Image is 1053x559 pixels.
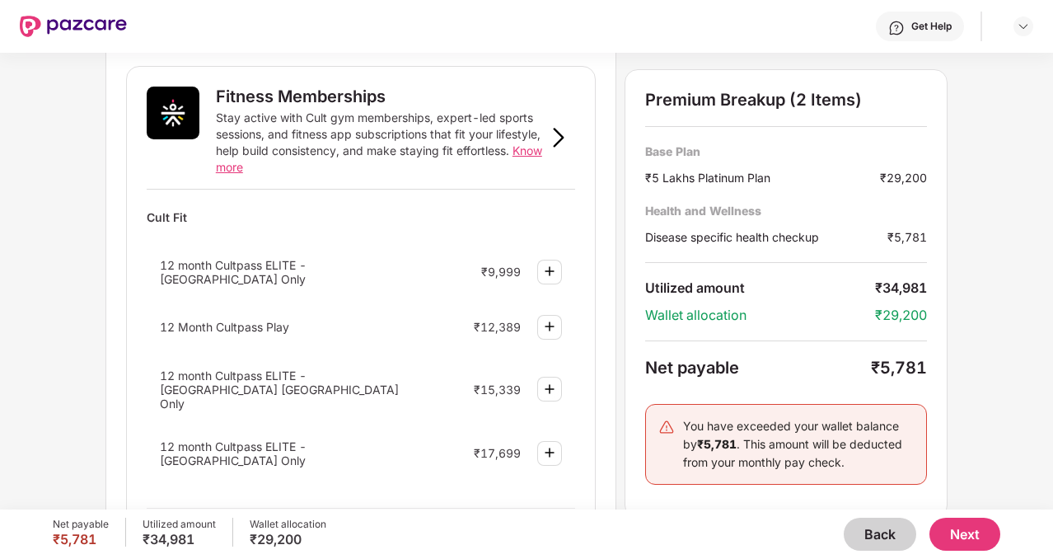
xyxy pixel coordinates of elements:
[160,439,307,467] span: 12 month Cultpass ELITE - [GEOGRAPHIC_DATA] Only
[143,518,216,531] div: Utilized amount
[880,169,927,186] div: ₹29,200
[160,320,289,334] span: 12 Month Cultpass Play
[53,518,109,531] div: Net payable
[250,531,326,547] div: ₹29,200
[697,437,737,451] b: ₹5,781
[875,279,927,297] div: ₹34,981
[887,228,927,246] div: ₹5,781
[911,20,952,33] div: Get Help
[474,446,521,460] div: ₹17,699
[474,383,521,397] div: ₹15,339
[481,265,521,279] div: ₹9,999
[540,261,559,281] img: svg+xml;base64,PHN2ZyBpZD0iUGx1cy0zMngzMiIgeG1sbnM9Imh0dHA6Ly93d3cudzMub3JnLzIwMDAvc3ZnIiB3aWR0aD...
[645,228,887,246] div: Disease specific health checkup
[147,508,575,538] div: View More
[540,379,559,399] img: svg+xml;base64,PHN2ZyBpZD0iUGx1cy0zMngzMiIgeG1sbnM9Imh0dHA6Ly93d3cudzMub3JnLzIwMDAvc3ZnIiB3aWR0aD...
[160,258,307,286] span: 12 month Cultpass ELITE - [GEOGRAPHIC_DATA] Only
[216,87,386,106] div: Fitness Memberships
[888,20,905,36] img: svg+xml;base64,PHN2ZyBpZD0iSGVscC0zMngzMiIgeG1sbnM9Imh0dHA6Ly93d3cudzMub3JnLzIwMDAvc3ZnIiB3aWR0aD...
[645,203,927,218] div: Health and Wellness
[645,169,880,186] div: ₹5 Lakhs Platinum Plan
[540,443,559,463] img: svg+xml;base64,PHN2ZyBpZD0iUGx1cy0zMngzMiIgeG1sbnM9Imh0dHA6Ly93d3cudzMub3JnLzIwMDAvc3ZnIiB3aWR0aD...
[645,143,927,159] div: Base Plan
[658,419,675,435] img: svg+xml;base64,PHN2ZyB4bWxucz0iaHR0cDovL3d3dy53My5vcmcvMjAwMC9zdmciIHdpZHRoPSIyNCIgaGVpZ2h0PSIyNC...
[540,317,559,336] img: svg+xml;base64,PHN2ZyBpZD0iUGx1cy0zMngzMiIgeG1sbnM9Imh0dHA6Ly93d3cudzMub3JnLzIwMDAvc3ZnIiB3aWR0aD...
[549,128,569,148] img: svg+xml;base64,PHN2ZyB3aWR0aD0iOSIgaGVpZ2h0PSIxNiIgdmlld0JveD0iMCAwIDkgMTYiIGZpbGw9Im5vbmUiIHhtbG...
[844,518,916,551] button: Back
[645,279,875,297] div: Utilized amount
[147,203,575,232] div: Cult Fit
[53,531,109,547] div: ₹5,781
[645,307,875,324] div: Wallet allocation
[683,417,914,472] div: You have exceeded your wallet balance by . This amount will be deducted from your monthly pay check.
[143,531,216,547] div: ₹34,981
[645,358,871,378] div: Net payable
[645,90,927,110] div: Premium Breakup (2 Items)
[20,16,127,37] img: New Pazcare Logo
[1017,20,1030,33] img: svg+xml;base64,PHN2ZyBpZD0iRHJvcGRvd24tMzJ4MzIiIHhtbG5zPSJodHRwOi8vd3d3LnczLm9yZy8yMDAwL3N2ZyIgd2...
[871,358,927,378] div: ₹5,781
[147,87,199,139] img: Fitness Memberships
[474,320,521,334] div: ₹12,389
[250,518,326,531] div: Wallet allocation
[929,518,1000,551] button: Next
[160,369,399,411] span: 12 month Cultpass ELITE - [GEOGRAPHIC_DATA] [GEOGRAPHIC_DATA] Only
[216,110,542,176] div: Stay active with Cult gym memberships, expert-led sports sessions, and fitness app subscriptions ...
[875,307,927,324] div: ₹29,200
